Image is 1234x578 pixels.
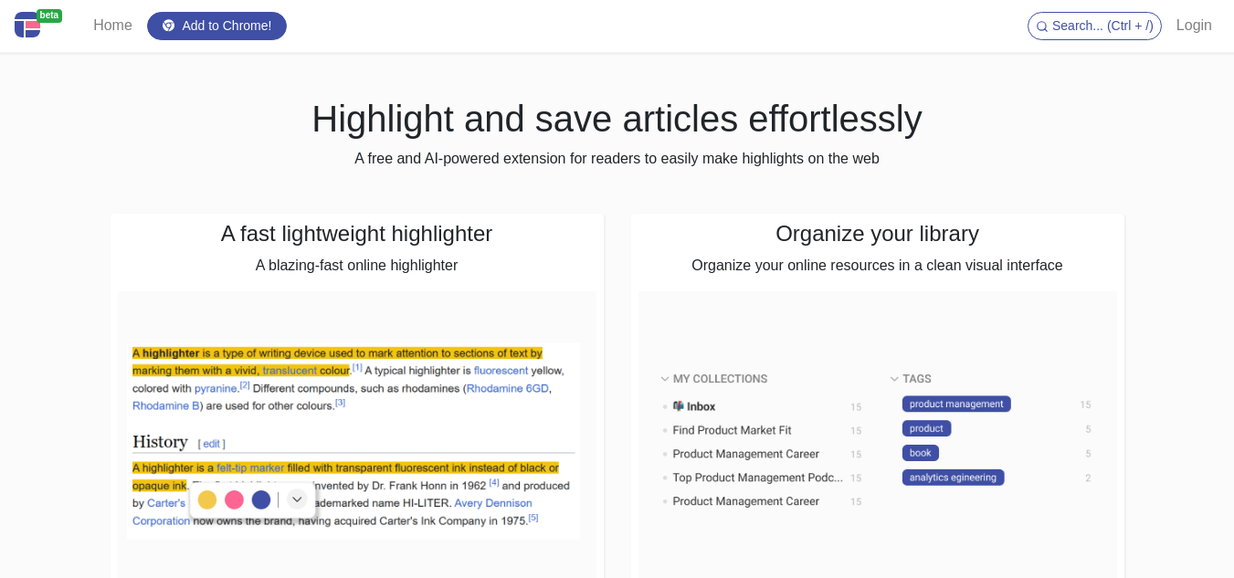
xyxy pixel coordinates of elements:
[15,7,71,45] a: beta
[118,255,596,277] p: A blazing-fast online highlighter
[15,12,40,37] img: Centroly
[638,255,1117,277] p: Organize your online resources in a clean visual interface
[37,9,63,23] span: beta
[111,148,1124,170] p: A free and AI-powered extension for readers to easily make highlights on the web
[1028,12,1162,40] button: Search... (Ctrl + /)
[86,7,140,44] a: Home
[1052,18,1154,33] span: Search... (Ctrl + /)
[111,97,1124,141] h1: Highlight and save articles effortlessly
[1169,7,1219,44] a: Login
[147,12,288,40] a: Add to Chrome!
[638,221,1117,247] h4: Organize your library
[118,221,596,247] h4: A fast lightweight highlighter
